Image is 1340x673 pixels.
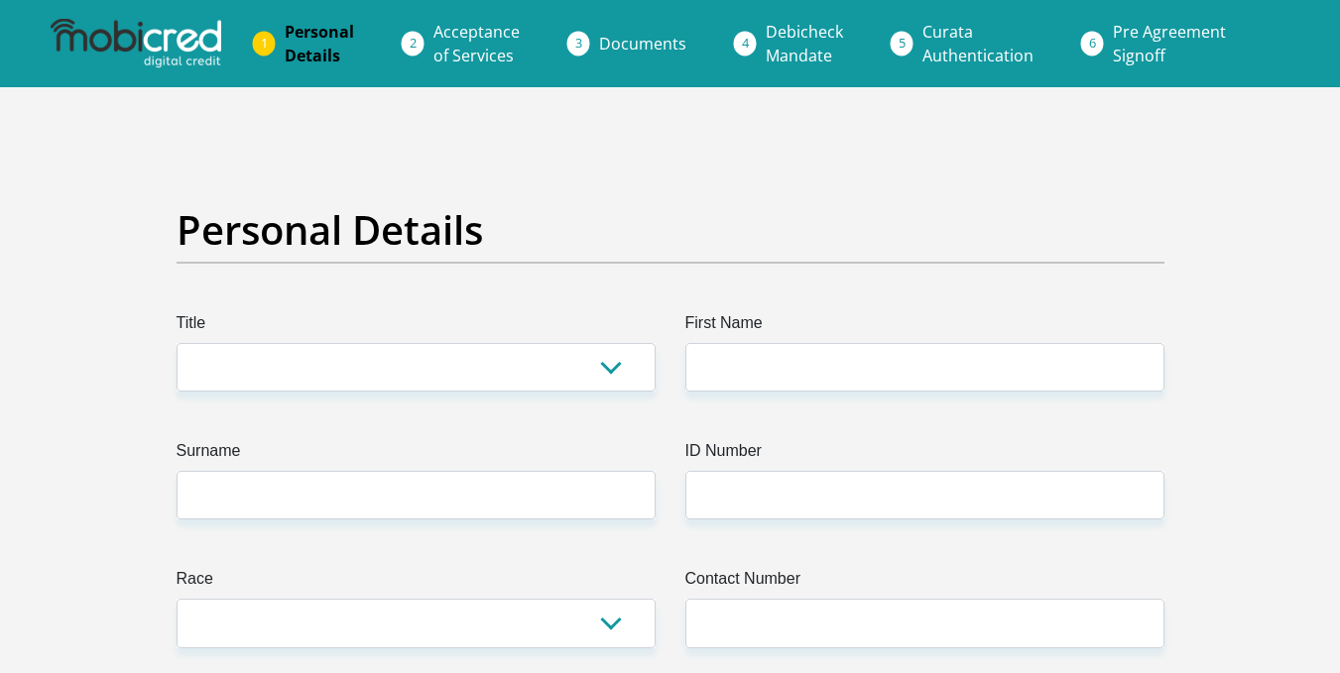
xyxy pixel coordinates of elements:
[907,12,1049,75] a: CurataAuthentication
[685,567,1164,599] label: Contact Number
[685,599,1164,647] input: Contact Number
[685,343,1164,392] input: First Name
[177,439,656,471] label: Surname
[922,21,1034,66] span: Curata Authentication
[685,471,1164,519] input: ID Number
[177,567,656,599] label: Race
[685,311,1164,343] label: First Name
[583,24,702,63] a: Documents
[418,12,536,75] a: Acceptanceof Services
[685,439,1164,471] label: ID Number
[599,33,686,55] span: Documents
[285,21,354,66] span: Personal Details
[1113,21,1226,66] span: Pre Agreement Signoff
[269,12,370,75] a: PersonalDetails
[177,206,1164,254] h2: Personal Details
[433,21,520,66] span: Acceptance of Services
[177,471,656,519] input: Surname
[1097,12,1242,75] a: Pre AgreementSignoff
[177,311,656,343] label: Title
[750,12,859,75] a: DebicheckMandate
[51,19,221,68] img: mobicred logo
[766,21,843,66] span: Debicheck Mandate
